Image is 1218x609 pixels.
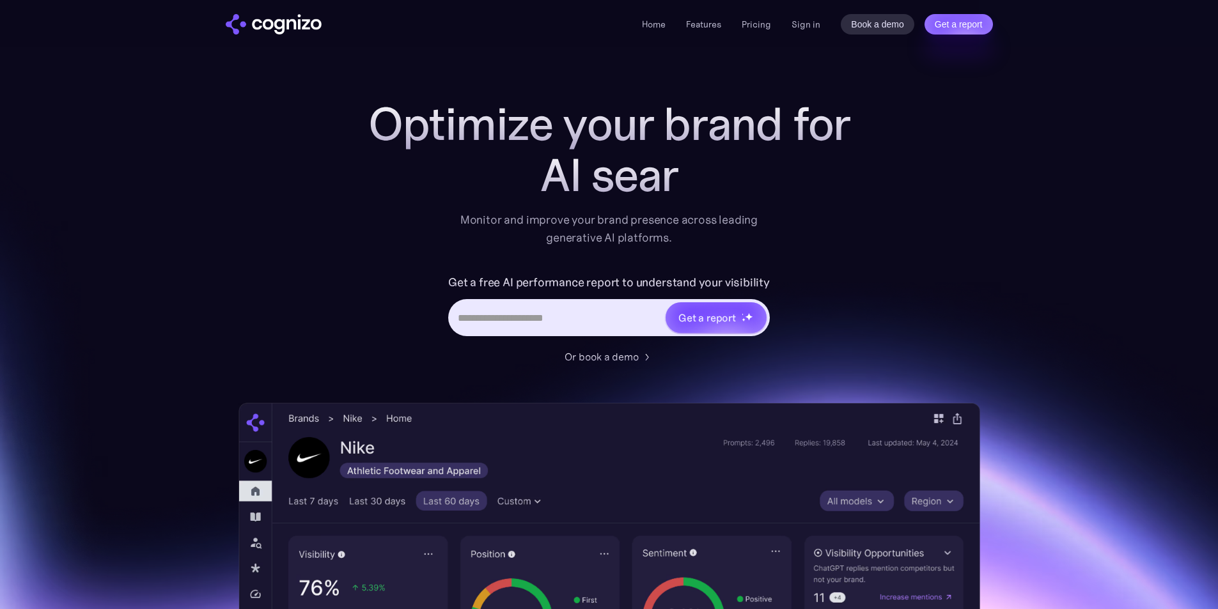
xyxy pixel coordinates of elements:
[841,14,914,35] a: Book a demo
[642,19,666,30] a: Home
[925,14,993,35] a: Get a report
[742,318,746,322] img: star
[664,301,768,334] a: Get a reportstarstarstar
[354,98,865,150] h1: Optimize your brand for
[448,272,770,343] form: Hero URL Input Form
[792,17,820,32] a: Sign in
[742,313,744,315] img: star
[448,272,770,293] label: Get a free AI performance report to understand your visibility
[226,14,322,35] a: home
[565,349,654,364] a: Or book a demo
[452,211,767,247] div: Monitor and improve your brand presence across leading generative AI platforms.
[742,19,771,30] a: Pricing
[354,150,865,201] div: AI sear
[678,310,736,325] div: Get a report
[686,19,721,30] a: Features
[745,312,753,321] img: star
[226,14,322,35] img: cognizo logo
[565,349,639,364] div: Or book a demo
